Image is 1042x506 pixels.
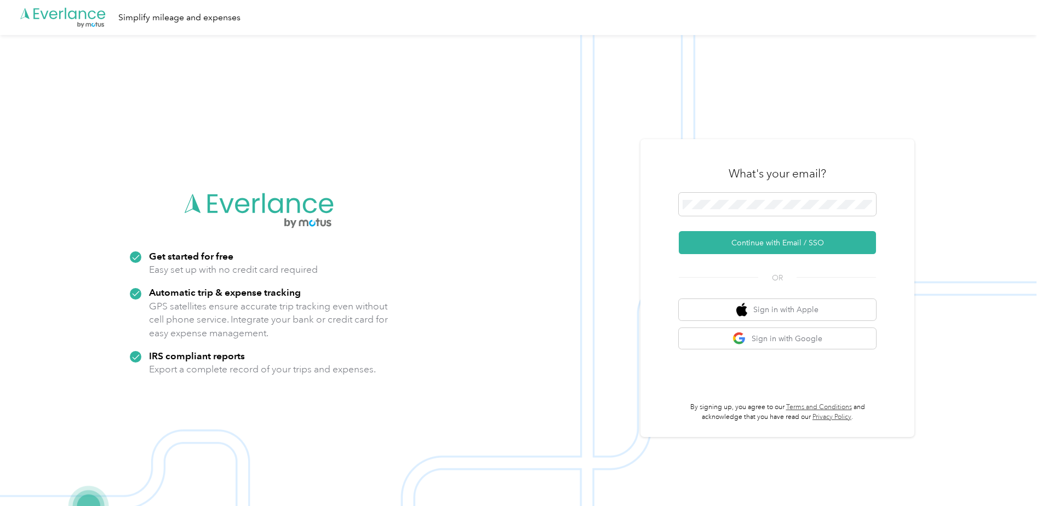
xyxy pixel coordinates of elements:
[679,328,876,349] button: google logoSign in with Google
[679,231,876,254] button: Continue with Email / SSO
[812,413,851,421] a: Privacy Policy
[736,303,747,317] img: apple logo
[679,403,876,422] p: By signing up, you agree to our and acknowledge that you have read our .
[149,350,245,361] strong: IRS compliant reports
[149,286,301,298] strong: Automatic trip & expense tracking
[149,300,388,340] p: GPS satellites ensure accurate trip tracking even without cell phone service. Integrate your bank...
[729,166,826,181] h3: What's your email?
[149,263,318,277] p: Easy set up with no credit card required
[118,11,241,25] div: Simplify mileage and expenses
[149,250,233,262] strong: Get started for free
[679,299,876,320] button: apple logoSign in with Apple
[149,363,376,376] p: Export a complete record of your trips and expenses.
[732,332,746,346] img: google logo
[758,272,797,284] span: OR
[786,403,852,411] a: Terms and Conditions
